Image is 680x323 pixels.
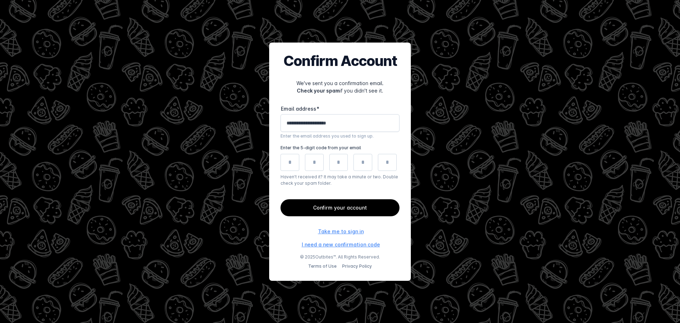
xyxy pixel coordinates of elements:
a: I need a new confirmation code [302,241,380,248]
span: Confirm your account [313,205,367,211]
label: Enter the 5-digit code from your email [280,145,399,151]
a: Outbites™ [315,254,336,260]
span: © 2025 . All Rights Reserved. [300,254,380,260]
a: Terms of Use [308,263,336,269]
div: We've sent you a confirmation email. [280,79,399,87]
div: if you didn't see it. [280,87,399,94]
h1: Confirm Account [280,54,399,68]
a: Privacy Policy [342,263,372,269]
p: Haven’t received it? It may take a minute or two. Double check your spam folder. [280,174,399,186]
mat-hint: Enter the email address you used to sign up. [280,132,374,139]
a: Take me to sign in [318,228,364,235]
span: Check your spam [297,88,340,94]
button: Confirm your account [280,199,399,216]
mat-label: Email address [281,106,316,112]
